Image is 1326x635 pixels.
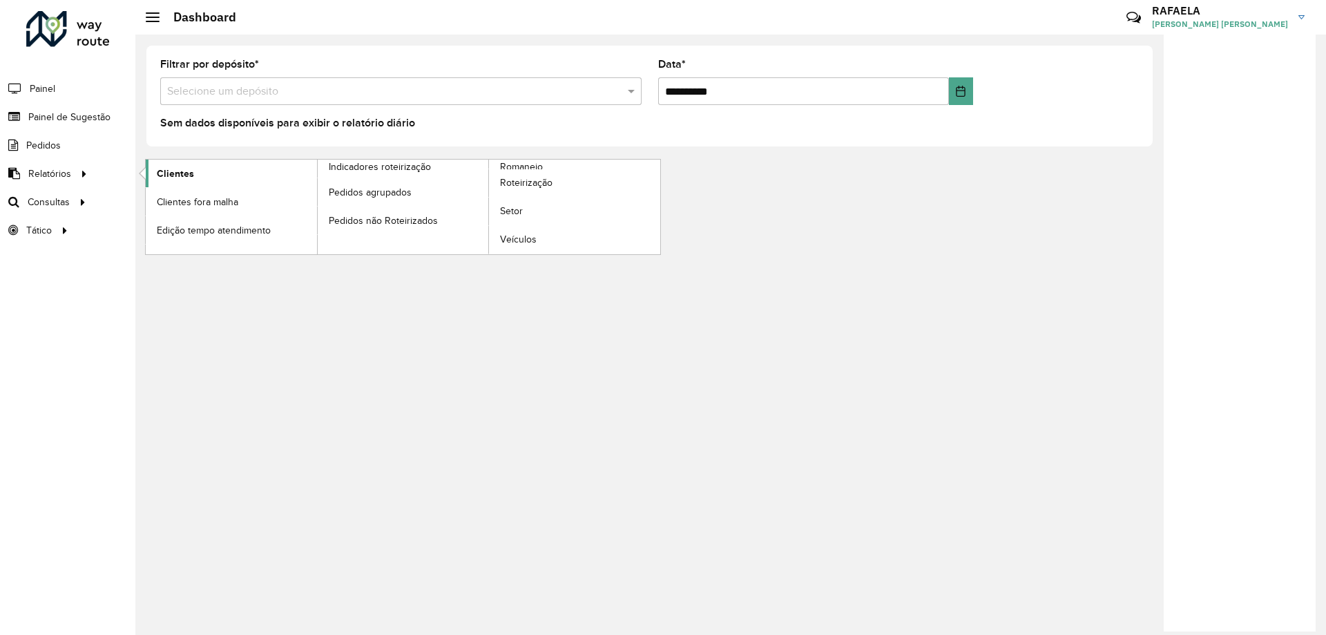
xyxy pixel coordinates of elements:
[160,115,415,131] label: Sem dados disponíveis para exibir o relatório diário
[28,167,71,181] span: Relatórios
[157,223,271,238] span: Edição tempo atendimento
[28,110,110,124] span: Painel de Sugestão
[1119,3,1149,32] a: Contato Rápido
[489,226,660,254] a: Veículos
[146,188,317,216] a: Clientes fora malha
[28,195,70,209] span: Consultas
[500,176,552,190] span: Roteirização
[1152,4,1288,17] h3: RAFAELA
[146,160,489,254] a: Indicadores roteirização
[949,77,973,105] button: Choose Date
[489,198,660,225] a: Setor
[26,223,52,238] span: Tático
[146,160,317,187] a: Clientes
[329,214,438,228] span: Pedidos não Roteirizados
[160,56,259,73] label: Filtrar por depósito
[26,138,61,153] span: Pedidos
[489,169,660,197] a: Roteirização
[1152,18,1288,30] span: [PERSON_NAME] [PERSON_NAME]
[658,56,686,73] label: Data
[157,167,194,181] span: Clientes
[500,232,537,247] span: Veículos
[329,160,431,174] span: Indicadores roteirização
[160,10,236,25] h2: Dashboard
[318,207,489,234] a: Pedidos não Roteirizados
[146,216,317,244] a: Edição tempo atendimento
[318,160,661,254] a: Romaneio
[329,185,412,200] span: Pedidos agrupados
[30,82,55,96] span: Painel
[318,178,489,206] a: Pedidos agrupados
[157,195,238,209] span: Clientes fora malha
[500,204,523,218] span: Setor
[500,160,543,174] span: Romaneio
